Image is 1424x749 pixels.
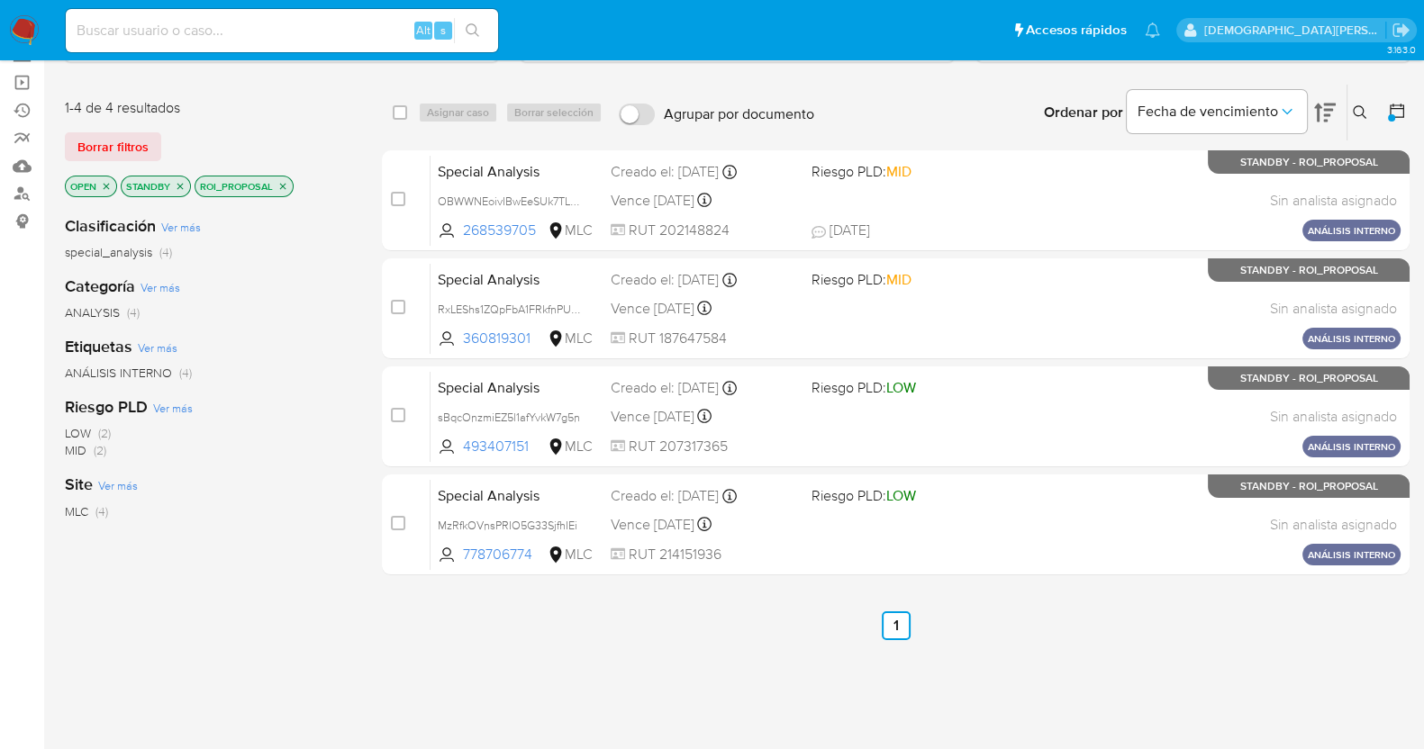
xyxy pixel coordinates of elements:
a: Notificaciones [1145,23,1160,38]
span: Alt [416,22,431,39]
span: s [440,22,446,39]
p: cristian.porley@mercadolibre.com [1204,22,1386,39]
span: 3.163.0 [1386,42,1415,57]
input: Buscar usuario o caso... [66,19,498,42]
button: search-icon [454,18,491,43]
a: Salir [1392,21,1410,40]
span: Accesos rápidos [1026,21,1127,40]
